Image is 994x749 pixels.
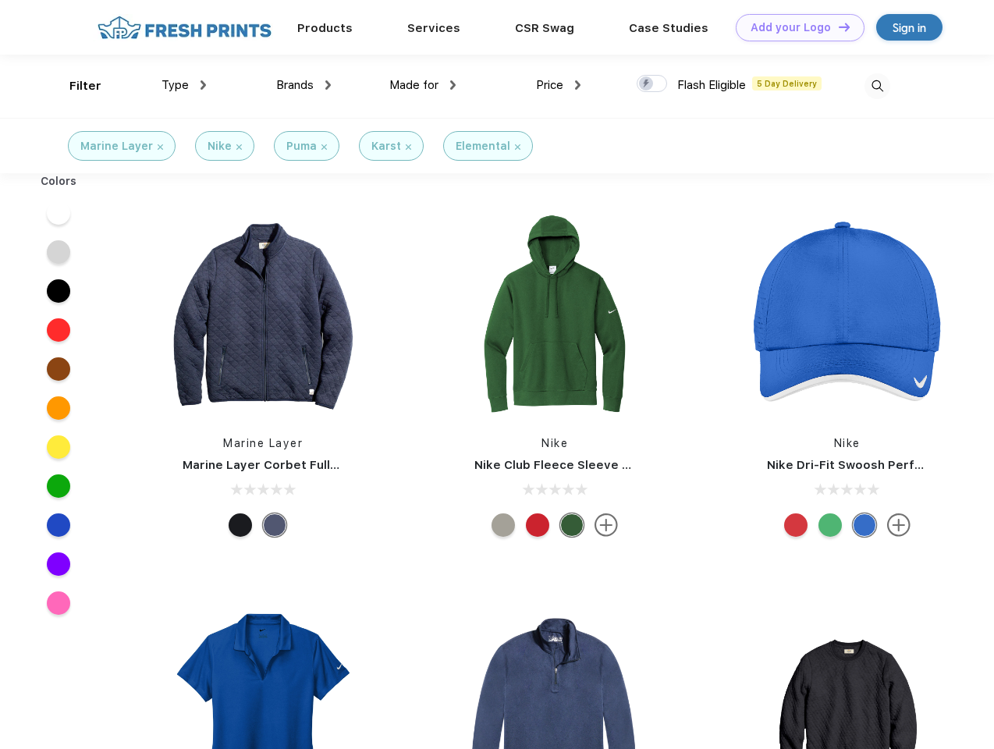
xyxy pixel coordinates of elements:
img: dropdown.png [575,80,580,90]
div: University Red [784,513,808,537]
div: Elemental [456,138,510,154]
div: Sign in [893,19,926,37]
span: Type [162,78,189,92]
span: Price [536,78,563,92]
a: Products [297,21,353,35]
img: dropdown.png [450,80,456,90]
div: Karst [371,138,401,154]
span: Brands [276,78,314,92]
img: filter_cancel.svg [236,144,242,150]
img: filter_cancel.svg [406,144,411,150]
span: Flash Eligible [677,78,746,92]
img: more.svg [887,513,911,537]
div: Filter [69,77,101,95]
span: 5 Day Delivery [752,76,822,91]
img: more.svg [595,513,618,537]
div: Colors [29,173,89,190]
img: func=resize&h=266 [159,212,367,420]
a: Nike [834,437,861,449]
div: Marine Layer [80,138,153,154]
div: University Red [526,513,549,537]
img: fo%20logo%202.webp [93,14,276,41]
div: Black [229,513,252,537]
a: Nike Club Fleece Sleeve Swoosh Pullover Hoodie [474,458,767,472]
a: Nike [541,437,568,449]
img: DT [839,23,850,31]
div: Add your Logo [751,21,831,34]
img: func=resize&h=266 [744,212,951,420]
div: Lucky Green [818,513,842,537]
img: dropdown.png [201,80,206,90]
img: filter_cancel.svg [158,144,163,150]
img: func=resize&h=266 [451,212,659,420]
div: Puma [286,138,317,154]
a: CSR Swag [515,21,574,35]
span: Made for [389,78,438,92]
a: Nike Dri-Fit Swoosh Perforated Cap [767,458,982,472]
img: filter_cancel.svg [321,144,327,150]
div: Gorge Green [560,513,584,537]
a: Marine Layer [223,437,303,449]
div: Dark Grey Heather [492,513,515,537]
div: Nike [208,138,232,154]
div: Navy [263,513,286,537]
a: Services [407,21,460,35]
img: desktop_search.svg [864,73,890,99]
a: Sign in [876,14,943,41]
img: dropdown.png [325,80,331,90]
div: Blue Sapphire [853,513,876,537]
a: Marine Layer Corbet Full-Zip Jacket [183,458,399,472]
img: filter_cancel.svg [515,144,520,150]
